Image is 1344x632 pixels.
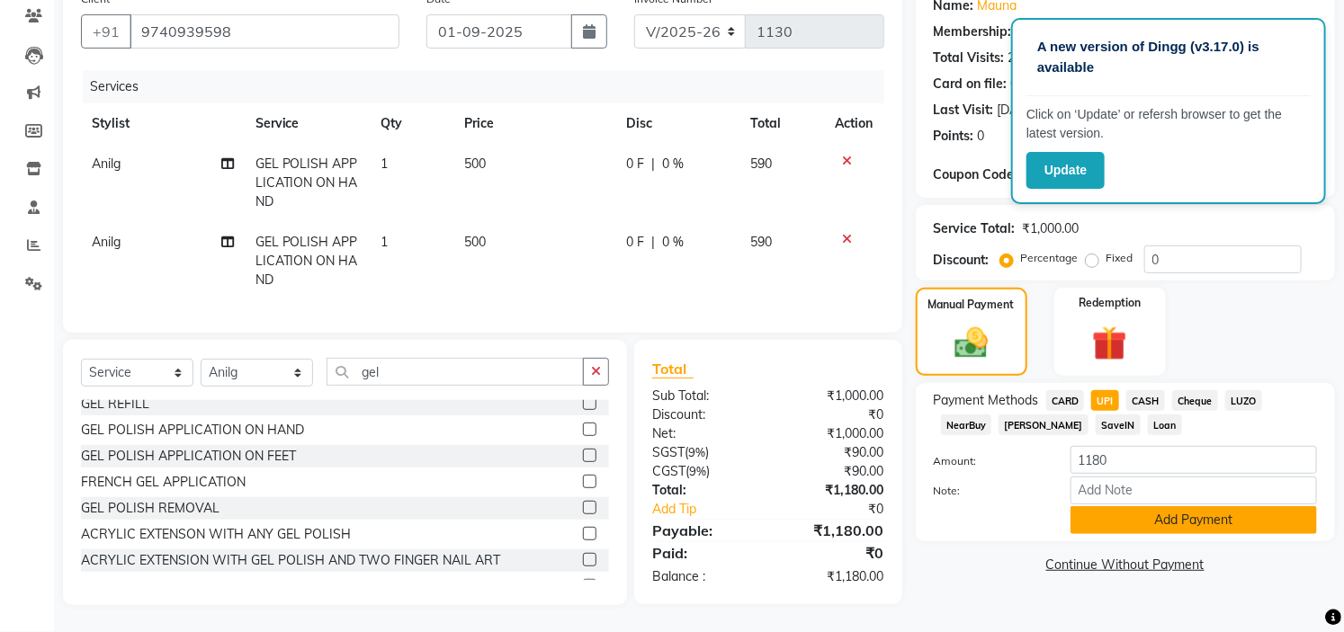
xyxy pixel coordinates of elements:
[83,70,898,103] div: Services
[1091,390,1119,411] span: UPI
[790,500,898,519] div: ₹0
[768,481,898,500] div: ₹1,180.00
[81,473,246,492] div: FRENCH GEL APPLICATION
[934,75,1008,93] div: Card on file:
[1225,390,1262,411] span: LUZO
[1046,390,1085,411] span: CARD
[1148,414,1182,435] span: Loan
[768,405,898,424] div: ₹0
[1037,37,1300,77] p: A new version of Dingg (v3.17.0) is available
[92,234,121,250] span: Anilg
[255,156,358,209] span: GEL POLISH APPLICATION ON HAND
[626,233,644,252] span: 0 F
[768,567,898,586] div: ₹1,180.00
[381,234,388,250] span: 1
[464,156,486,172] span: 500
[1126,390,1165,411] span: CASH
[255,234,358,288] span: GEL POLISH APPLICATION ON HAND
[1021,250,1079,266] label: Percentage
[1079,295,1141,311] label: Redemption
[934,22,1012,41] div: Membership:
[639,542,768,564] div: Paid:
[1026,152,1105,189] button: Update
[934,101,994,120] div: Last Visit:
[941,414,992,435] span: NearBuy
[934,49,1005,67] div: Total Visits:
[768,443,898,462] div: ₹90.00
[750,156,772,172] span: 590
[928,297,1015,313] label: Manual Payment
[662,233,684,252] span: 0 %
[934,219,1016,238] div: Service Total:
[81,577,446,596] div: ACRYLIC EXTENSION WITH GEL POLISH AND ANY NAIL ART
[768,542,898,564] div: ₹0
[626,155,644,174] span: 0 F
[945,324,999,362] img: _cash.svg
[81,525,351,544] div: ACRYLIC EXTENSON WITH ANY GEL POLISH
[81,499,220,518] div: GEL POLISH REMOVAL
[81,447,296,466] div: GEL POLISH APPLICATION ON FEET
[639,387,768,405] div: Sub Total:
[934,251,990,270] div: Discount:
[768,387,898,405] div: ₹1,000.00
[245,103,370,144] th: Service
[652,444,685,460] span: SGST
[934,127,974,146] div: Points:
[639,443,768,462] div: ( )
[453,103,615,144] th: Price
[639,424,768,443] div: Net:
[919,556,1331,574] a: Continue Without Payment
[92,156,121,172] span: Anilg
[651,155,655,174] span: |
[639,405,768,424] div: Discount:
[81,421,304,440] div: GEL POLISH APPLICATION ON HAND
[739,103,824,144] th: Total
[998,101,1036,120] div: [DATE]
[381,156,388,172] span: 1
[1172,390,1218,411] span: Cheque
[81,395,149,414] div: GEL REFILL
[130,14,399,49] input: Search by Name/Mobile/Email/Code
[825,103,884,144] th: Action
[920,453,1057,469] label: Amount:
[662,155,684,174] span: 0 %
[1071,476,1317,504] input: Add Note
[688,445,705,459] span: 9%
[689,464,706,478] span: 9%
[934,22,1317,41] div: No Active Membership
[768,462,898,481] div: ₹90.00
[651,233,655,252] span: |
[934,165,1062,184] div: Coupon Code
[1096,414,1141,435] span: SaveIN
[81,103,245,144] th: Stylist
[639,481,768,500] div: Total:
[615,103,739,144] th: Disc
[978,127,985,146] div: 0
[370,103,453,144] th: Qty
[1026,105,1311,143] p: Click on ‘Update’ or refersh browser to get the latest version.
[1071,506,1317,534] button: Add Payment
[639,500,790,519] a: Add Tip
[768,520,898,541] div: ₹1,180.00
[999,414,1089,435] span: [PERSON_NAME]
[1008,49,1016,67] div: 2
[327,358,584,386] input: Search or Scan
[1071,446,1317,474] input: Amount
[1081,322,1138,365] img: _gift.svg
[639,462,768,481] div: ( )
[652,360,694,378] span: Total
[639,520,768,541] div: Payable:
[768,424,898,443] div: ₹1,000.00
[81,14,131,49] button: +91
[1107,250,1133,266] label: Fixed
[1023,219,1080,238] div: ₹1,000.00
[934,391,1039,410] span: Payment Methods
[750,234,772,250] span: 590
[652,463,685,479] span: CGST
[464,234,486,250] span: 500
[639,567,768,586] div: Balance :
[920,483,1057,499] label: Note:
[81,551,500,570] div: ACRYLIC EXTENSION WITH GEL POLISH AND TWO FINGER NAIL ART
